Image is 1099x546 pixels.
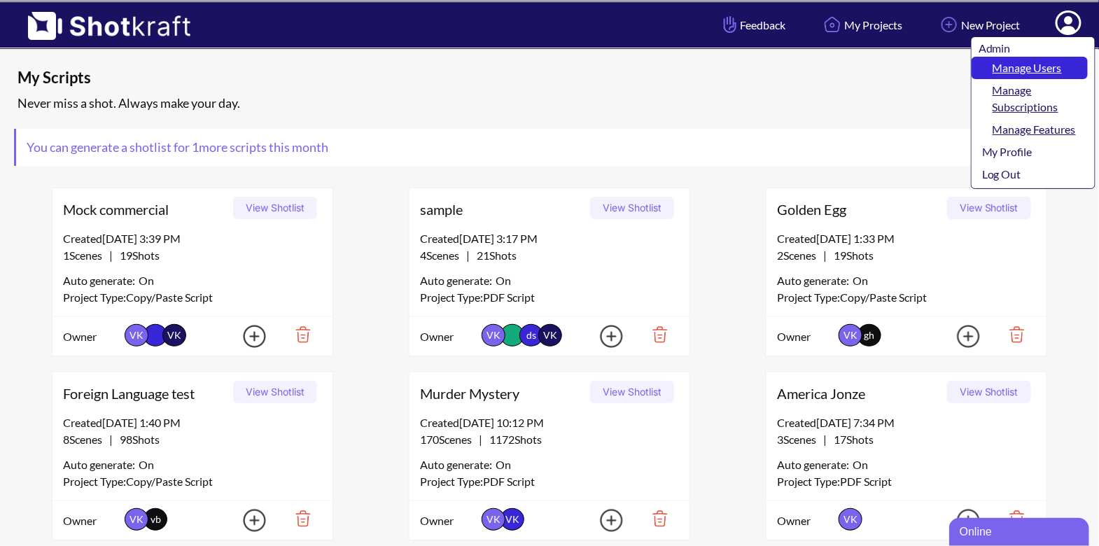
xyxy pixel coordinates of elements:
[233,197,317,219] button: View Shotlist
[63,248,109,262] span: 1 Scenes
[420,383,585,404] span: Murder Mystery
[864,329,875,341] span: gh
[139,456,154,473] span: On
[420,272,496,289] span: Auto generate:
[538,324,562,346] span: VK
[777,512,835,529] span: Owner
[777,230,1036,247] div: Created [DATE] 1:33 PM
[63,456,139,473] span: Auto generate:
[777,433,823,446] span: 3 Scenes
[274,507,322,531] img: Trash Icon
[935,505,984,536] img: Add Icon
[63,199,228,220] span: Mock commercial
[519,324,543,346] span: ds
[820,13,844,36] img: Home Icon
[972,57,1088,79] a: Manage Users
[496,272,511,289] span: On
[190,139,328,155] span: 1 more scripts this month
[470,248,517,262] span: 21 Shots
[839,508,862,531] span: VK
[420,247,517,264] span: |
[63,512,121,529] span: Owner
[937,13,961,36] img: Add Icon
[162,324,186,346] span: VK
[63,433,109,446] span: 8 Scenes
[420,199,585,220] span: sample
[777,247,874,264] span: |
[420,473,679,490] div: Project Type: PDF Script
[777,414,1036,431] div: Created [DATE] 7:34 PM
[947,381,1031,403] button: View Shotlist
[125,508,148,531] span: VK
[810,6,913,43] a: My Projects
[720,13,740,36] img: Hand Icon
[935,321,984,352] img: Add Icon
[578,321,627,352] img: Add Icon
[63,230,322,247] div: Created [DATE] 3:39 PM
[839,324,862,346] span: VK
[590,381,674,403] button: View Shotlist
[777,456,853,473] span: Auto generate:
[927,6,1031,43] a: New Project
[496,456,511,473] span: On
[853,456,868,473] span: On
[578,505,627,536] img: Add Icon
[777,289,1036,306] div: Project Type: Copy/Paste Script
[63,431,160,448] span: |
[988,323,1036,346] img: Trash Icon
[777,199,942,220] span: Golden Egg
[420,248,466,262] span: 4 Scenes
[221,505,270,536] img: Add Icon
[63,473,322,490] div: Project Type: Copy/Paste Script
[777,431,874,448] span: |
[420,414,679,431] div: Created [DATE] 10:12 PM
[979,40,1088,57] div: Admin
[16,129,339,166] span: You can generate a shotlist for
[482,433,542,446] span: 1172 Shots
[420,328,478,345] span: Owner
[420,512,478,529] span: Owner
[420,456,496,473] span: Auto generate:
[827,433,874,446] span: 17 Shots
[590,197,674,219] button: View Shotlist
[274,323,322,346] img: Trash Icon
[63,328,121,345] span: Owner
[972,79,1088,118] a: Manage Subscriptions
[972,118,1088,141] a: Manage Features
[777,383,942,404] span: America Jonze
[972,163,1088,185] a: Log Out
[777,328,835,345] span: Owner
[113,433,160,446] span: 98 Shots
[420,289,679,306] div: Project Type: PDF Script
[139,272,154,289] span: On
[777,272,853,289] span: Auto generate:
[482,324,505,346] span: VK
[988,507,1036,531] img: Trash Icon
[113,248,160,262] span: 19 Shots
[14,92,1092,115] div: Never miss a shot. Always make your day.
[777,473,1036,490] div: Project Type: PDF Script
[125,324,148,346] span: VK
[631,507,679,531] img: Trash Icon
[972,141,1088,163] a: My Profile
[420,230,679,247] div: Created [DATE] 3:17 PM
[150,513,161,525] span: vb
[17,67,821,88] span: My Scripts
[233,381,317,403] button: View Shotlist
[720,17,785,33] span: Feedback
[63,414,322,431] div: Created [DATE] 1:40 PM
[221,321,270,352] img: Add Icon
[631,323,679,346] img: Trash Icon
[63,383,228,404] span: Foreign Language test
[949,515,1092,546] iframe: chat widget
[853,272,868,289] span: On
[63,272,139,289] span: Auto generate:
[482,508,505,531] span: VK
[777,248,823,262] span: 2 Scenes
[63,289,322,306] div: Project Type: Copy/Paste Script
[420,431,542,448] span: |
[420,433,479,446] span: 170 Scenes
[63,247,160,264] span: |
[827,248,874,262] span: 19 Shots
